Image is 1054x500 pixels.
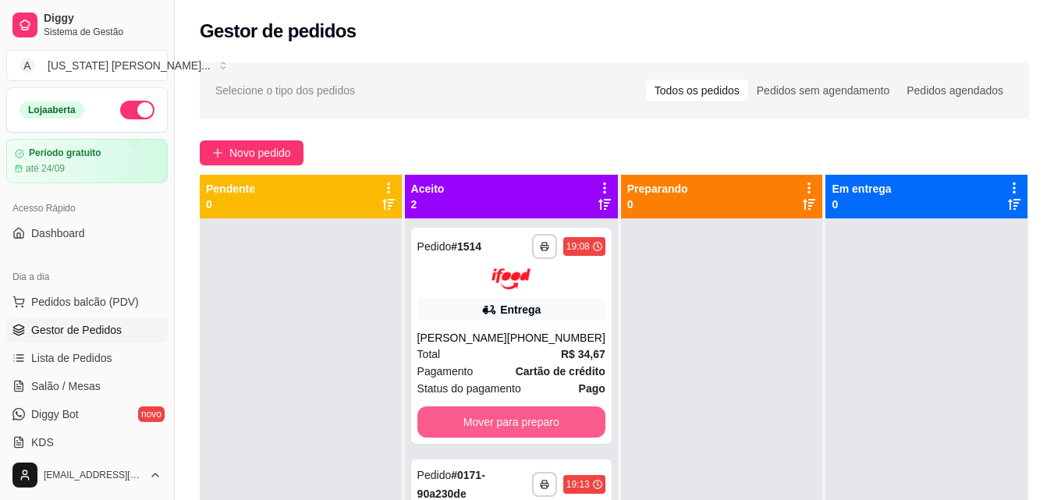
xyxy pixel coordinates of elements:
[417,380,521,397] span: Status do pagamento
[507,330,605,346] div: [PHONE_NUMBER]
[566,478,590,491] div: 19:13
[748,80,898,101] div: Pedidos sem agendamento
[6,346,168,371] a: Lista de Pedidos
[646,80,748,101] div: Todos os pedidos
[31,294,139,310] span: Pedidos balcão (PDV)
[500,302,541,317] div: Entrega
[31,225,85,241] span: Dashboard
[215,82,355,99] span: Selecione o tipo dos pedidos
[6,221,168,246] a: Dashboard
[20,101,84,119] div: Loja aberta
[451,240,481,253] strong: # 1514
[832,181,891,197] p: Em entrega
[898,80,1012,101] div: Pedidos agendados
[31,434,54,450] span: KDS
[417,406,605,438] button: Mover para preparo
[26,162,65,175] article: até 24/09
[44,12,161,26] span: Diggy
[6,402,168,427] a: Diggy Botnovo
[6,264,168,289] div: Dia a dia
[411,181,445,197] p: Aceito
[29,147,101,159] article: Período gratuito
[206,197,255,212] p: 0
[627,197,688,212] p: 0
[417,469,452,481] span: Pedido
[200,140,303,165] button: Novo pedido
[832,197,891,212] p: 0
[6,289,168,314] button: Pedidos balcão (PDV)
[417,240,452,253] span: Pedido
[566,240,590,253] div: 19:08
[579,382,605,395] strong: Pago
[206,181,255,197] p: Pendente
[6,50,168,81] button: Select a team
[31,406,79,422] span: Diggy Bot
[212,147,223,158] span: plus
[31,378,101,394] span: Salão / Mesas
[561,348,605,360] strong: R$ 34,67
[6,374,168,399] a: Salão / Mesas
[516,365,605,378] strong: Cartão de crédito
[6,456,168,494] button: [EMAIL_ADDRESS][DOMAIN_NAME]
[229,144,291,161] span: Novo pedido
[417,330,507,346] div: [PERSON_NAME]
[6,139,168,183] a: Período gratuitoaté 24/09
[6,6,168,44] a: DiggySistema de Gestão
[6,196,168,221] div: Acesso Rápido
[6,317,168,342] a: Gestor de Pedidos
[200,19,357,44] h2: Gestor de pedidos
[417,469,485,500] strong: # 0171-90a230de
[31,322,122,338] span: Gestor de Pedidos
[20,58,35,73] span: A
[417,363,474,380] span: Pagamento
[6,430,168,455] a: KDS
[492,268,531,289] img: ifood
[627,181,688,197] p: Preparando
[120,101,154,119] button: Alterar Status
[44,26,161,38] span: Sistema de Gestão
[417,346,441,363] span: Total
[31,350,112,366] span: Lista de Pedidos
[48,58,211,73] div: [US_STATE] [PERSON_NAME] ...
[44,469,143,481] span: [EMAIL_ADDRESS][DOMAIN_NAME]
[411,197,445,212] p: 2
